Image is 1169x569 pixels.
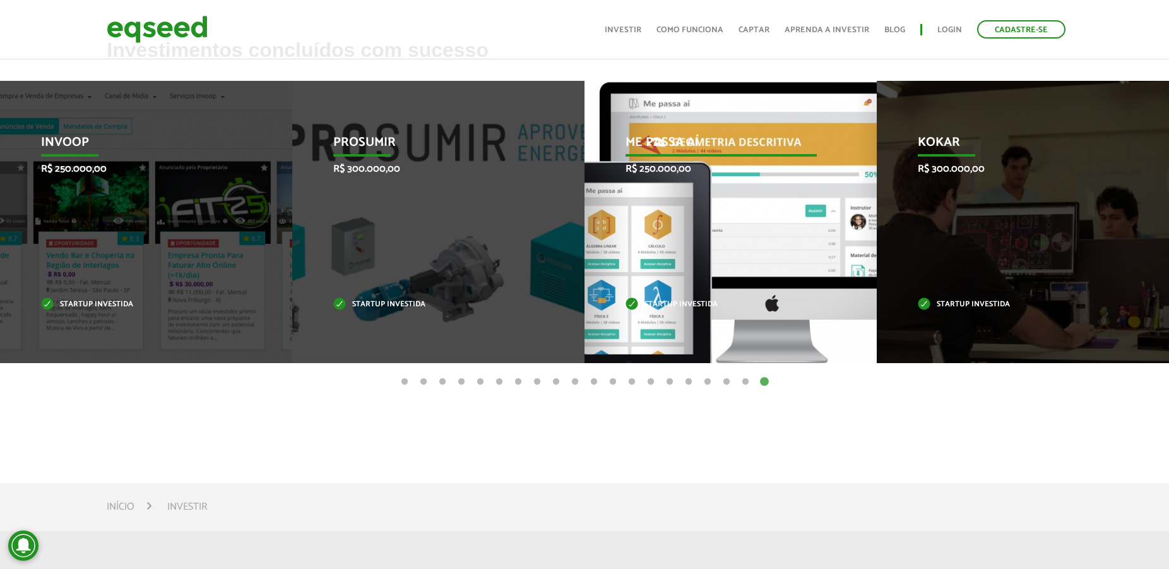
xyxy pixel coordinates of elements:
button: 8 of 20 [531,376,543,388]
button: 7 of 20 [512,376,525,388]
p: Startup investida [918,301,1109,308]
button: 2 of 20 [417,376,430,388]
button: 11 of 20 [588,376,600,388]
button: 18 of 20 [720,376,733,388]
p: Startup investida [41,301,232,308]
li: Investir [167,498,207,515]
button: 15 of 20 [663,376,676,388]
button: 10 of 20 [569,376,581,388]
p: R$ 250.000,00 [626,163,817,175]
img: EqSeed [107,13,208,46]
a: Login [937,26,962,34]
a: Captar [739,26,769,34]
a: Aprenda a investir [785,26,869,34]
p: R$ 300.000,00 [918,163,1109,175]
button: 5 of 20 [474,376,487,388]
button: 19 of 20 [739,376,752,388]
h2: Investimentos concluídos com sucesso [107,39,1062,80]
p: Prosumir [333,135,525,157]
p: Startup investida [333,301,525,308]
a: Investir [605,26,641,34]
p: Kokar [918,135,1109,157]
p: Startup investida [626,301,817,308]
a: Início [107,502,134,512]
button: 1 of 20 [398,376,411,388]
a: Blog [884,26,905,34]
button: 12 of 20 [607,376,619,388]
button: 3 of 20 [436,376,449,388]
button: 13 of 20 [626,376,638,388]
button: 16 of 20 [682,376,695,388]
p: Invoop [41,135,232,157]
a: Como funciona [656,26,723,34]
p: R$ 250.000,00 [41,163,232,175]
p: Me Passa Aí [626,135,817,157]
button: 9 of 20 [550,376,562,388]
button: 6 of 20 [493,376,506,388]
button: 14 of 20 [644,376,657,388]
button: 4 of 20 [455,376,468,388]
button: 17 of 20 [701,376,714,388]
p: R$ 300.000,00 [333,163,525,175]
button: 20 of 20 [758,376,771,388]
a: Cadastre-se [977,20,1065,39]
